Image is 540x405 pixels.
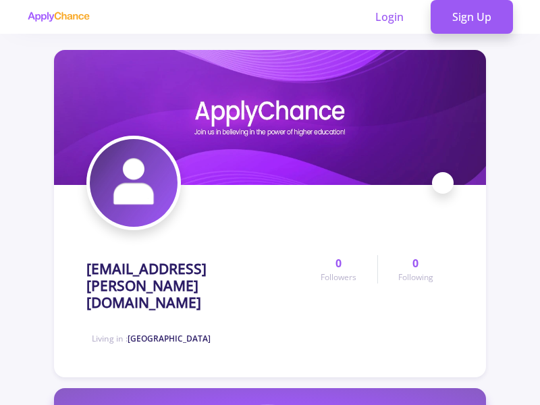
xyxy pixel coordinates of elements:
a: 0Following [377,255,454,283]
span: Following [398,271,433,283]
span: 0 [335,255,342,271]
img: ali2047.taghavi@gmail.comcover image [54,50,486,185]
img: ali2047.taghavi@gmail.comavatar [90,139,178,227]
h1: [EMAIL_ADDRESS][PERSON_NAME][DOMAIN_NAME] [86,261,300,312]
a: 0Followers [300,255,377,283]
span: [GEOGRAPHIC_DATA] [128,333,211,344]
span: 0 [412,255,418,271]
img: applychance logo text only [27,11,90,22]
span: Followers [321,271,356,283]
span: Living in : [92,333,211,344]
